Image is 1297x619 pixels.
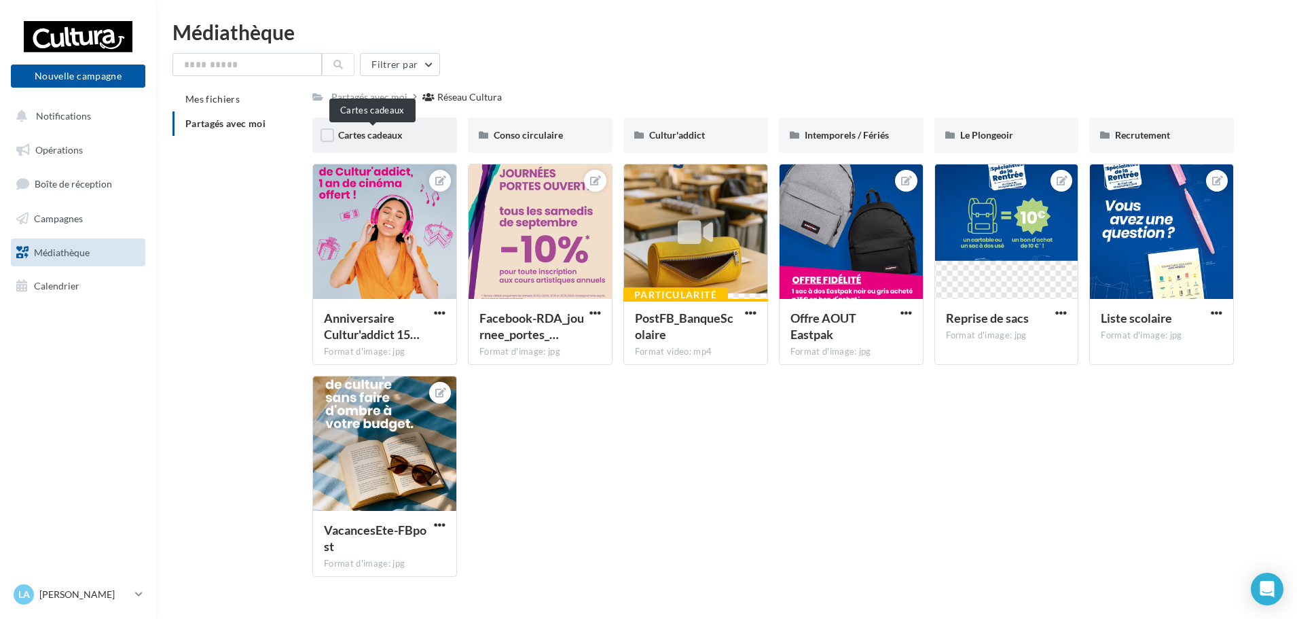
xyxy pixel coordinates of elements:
[11,65,145,88] button: Nouvelle campagne
[324,523,426,554] span: VacancesEte-FBpost
[946,311,1029,325] span: Reprise de sacs
[324,558,445,570] div: Format d'image: jpg
[635,311,733,342] span: PostFB_BanqueScolaire
[8,136,148,164] a: Opérations
[185,118,266,129] span: Partagés avec moi
[946,330,1067,342] div: Format d'image: jpg
[35,178,112,190] span: Boîte de réception
[960,129,1013,141] span: Le Plongeoir
[331,90,407,104] div: Partagés avec moi
[338,129,403,141] span: Cartes cadeaux
[635,346,756,358] div: Format video: mp4
[623,287,728,302] div: Particularité
[39,588,130,601] p: [PERSON_NAME]
[35,144,83,156] span: Opérations
[479,346,601,358] div: Format d'image: jpg
[790,311,856,342] span: Offre AOUT Eastpak
[329,99,416,122] div: Cartes cadeaux
[8,102,143,130] button: Notifications
[805,129,889,141] span: Intemporels / Fériés
[437,90,502,104] div: Réseau Cultura
[360,53,440,76] button: Filtrer par
[8,238,148,267] a: Médiathèque
[324,311,420,342] span: Anniversaire Cultur'addict 15/09 au 28/09
[172,22,1281,42] div: Médiathèque
[8,169,148,198] a: Boîte de réception
[479,311,584,342] span: Facebook-RDA_journee_portes_ouvertes
[1115,129,1170,141] span: Recrutement
[34,280,79,291] span: Calendrier
[185,93,240,105] span: Mes fichiers
[34,246,90,258] span: Médiathèque
[18,588,30,601] span: La
[790,346,912,358] div: Format d'image: jpg
[11,582,145,607] a: La [PERSON_NAME]
[8,205,148,233] a: Campagnes
[649,129,705,141] span: Cultur'addict
[1251,573,1283,605] div: Open Intercom Messenger
[34,213,83,224] span: Campagnes
[324,346,445,358] div: Format d'image: jpg
[8,272,148,300] a: Calendrier
[36,110,91,122] span: Notifications
[494,129,563,141] span: Conso circulaire
[1101,330,1222,342] div: Format d'image: jpg
[1101,311,1172,325] span: Liste scolaire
